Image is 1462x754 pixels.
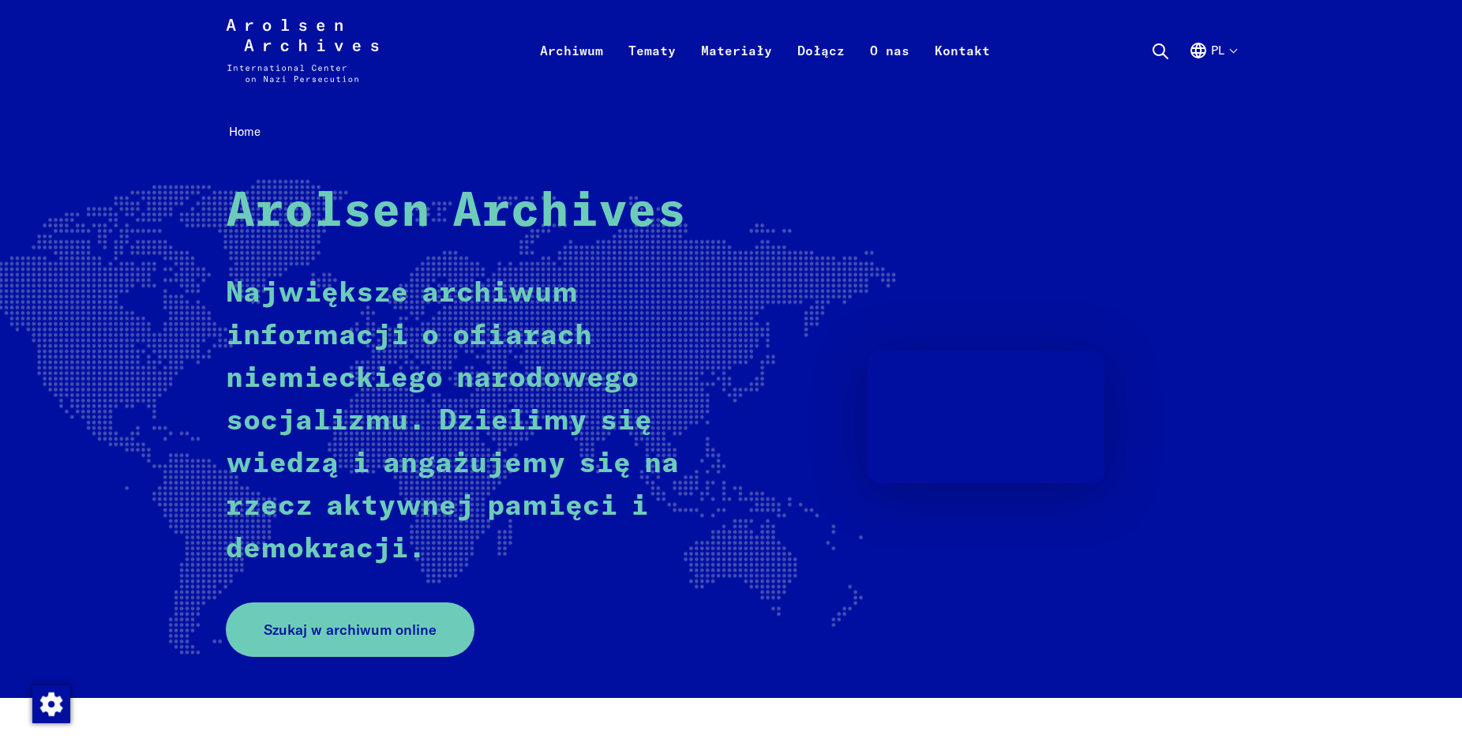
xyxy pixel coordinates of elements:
nav: Podstawowy [527,19,1003,82]
a: O nas [857,38,922,101]
div: Zmienić zgodę [32,685,69,722]
strong: Arolsen Archives [226,189,686,236]
a: Materiały [688,38,785,101]
nav: Breadcrumb [226,120,1236,144]
a: Dołącz [785,38,857,101]
a: Kontakt [922,38,1003,101]
button: Polski, wybór języka [1189,41,1236,98]
span: Home [229,124,261,139]
img: Zmienić zgodę [32,685,70,723]
p: Największe archiwum informacji o ofiarach niemieckiego narodowego socjalizmu. Dzielimy się wiedzą... [226,272,703,571]
a: Szukaj w archiwum online [226,602,474,657]
span: Szukaj w archiwum online [264,619,437,640]
a: Tematy [616,38,688,101]
a: Archiwum [527,38,616,101]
